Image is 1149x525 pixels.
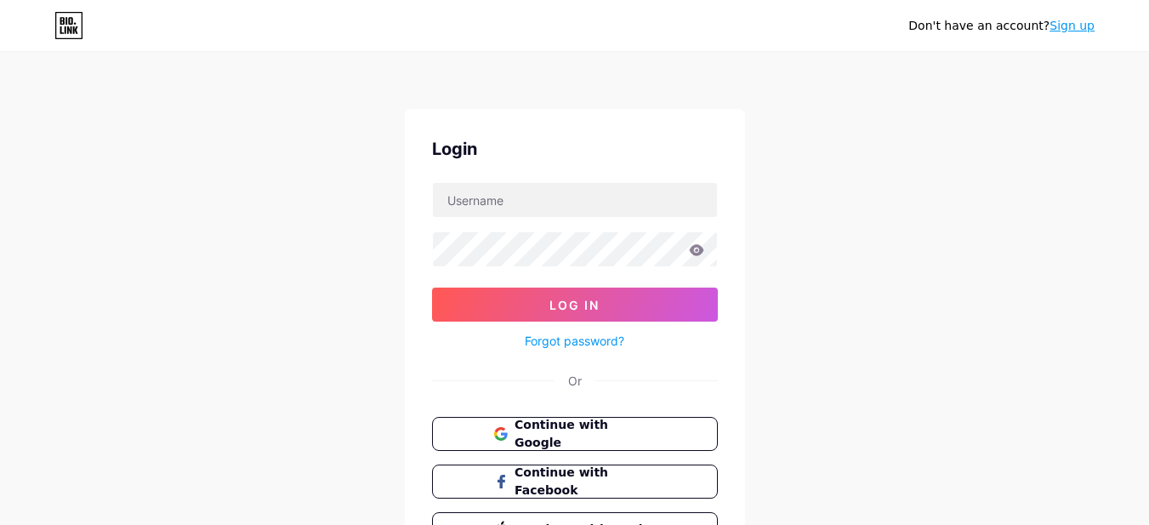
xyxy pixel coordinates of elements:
[432,417,718,451] button: Continue with Google
[432,465,718,499] button: Continue with Facebook
[432,136,718,162] div: Login
[908,17,1095,35] div: Don't have an account?
[515,464,655,499] span: Continue with Facebook
[549,298,600,312] span: Log In
[432,288,718,322] button: Log In
[433,183,717,217] input: Username
[568,372,582,390] div: Or
[515,416,655,452] span: Continue with Google
[1049,19,1095,32] a: Sign up
[525,332,624,350] a: Forgot password?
